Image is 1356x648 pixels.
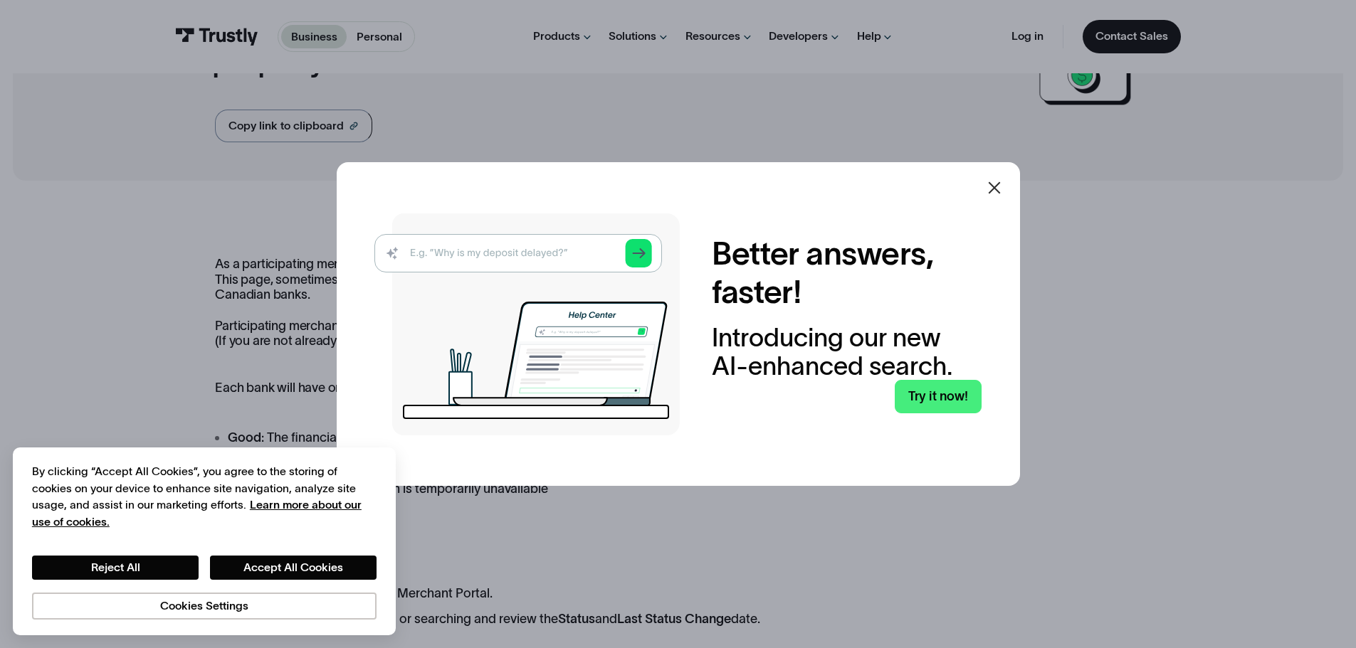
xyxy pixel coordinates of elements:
[32,463,377,530] div: By clicking “Accept All Cookies”, you agree to the storing of cookies on your device to enhance s...
[210,556,377,580] button: Accept All Cookies
[13,447,396,635] div: Cookie banner
[712,324,982,380] div: Introducing our new AI-enhanced search.
[895,380,982,413] a: Try it now!
[32,593,377,620] button: Cookies Settings
[712,235,982,312] h2: Better answers, faster!
[32,556,199,580] button: Reject All
[32,463,377,619] div: Privacy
